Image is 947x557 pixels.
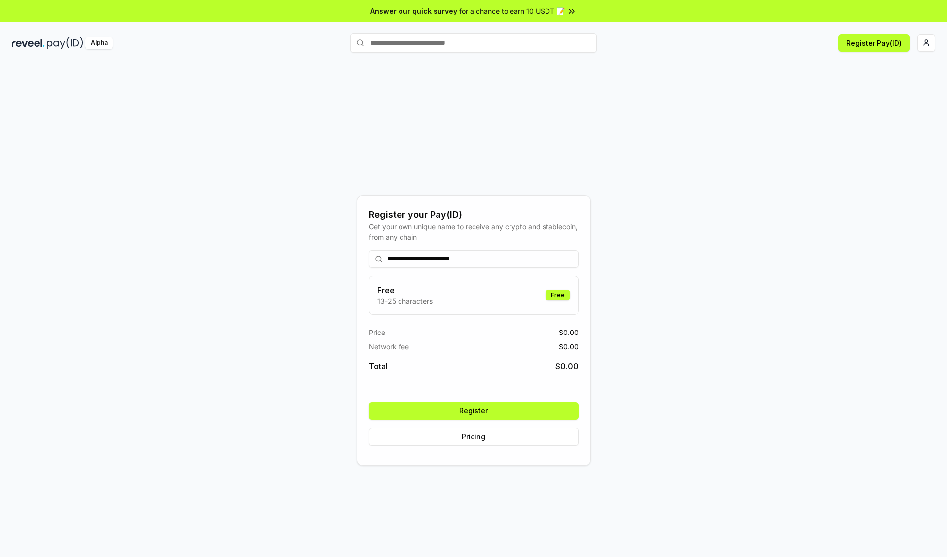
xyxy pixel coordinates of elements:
[369,341,409,352] span: Network fee
[838,34,910,52] button: Register Pay(ID)
[377,284,433,296] h3: Free
[369,222,579,242] div: Get your own unique name to receive any crypto and stablecoin, from any chain
[47,37,83,49] img: pay_id
[369,402,579,420] button: Register
[559,341,579,352] span: $ 0.00
[85,37,113,49] div: Alpha
[369,208,579,222] div: Register your Pay(ID)
[555,360,579,372] span: $ 0.00
[369,360,388,372] span: Total
[459,6,565,16] span: for a chance to earn 10 USDT 📝
[369,428,579,446] button: Pricing
[377,296,433,306] p: 13-25 characters
[559,327,579,337] span: $ 0.00
[369,327,385,337] span: Price
[546,290,570,300] div: Free
[370,6,457,16] span: Answer our quick survey
[12,37,45,49] img: reveel_dark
